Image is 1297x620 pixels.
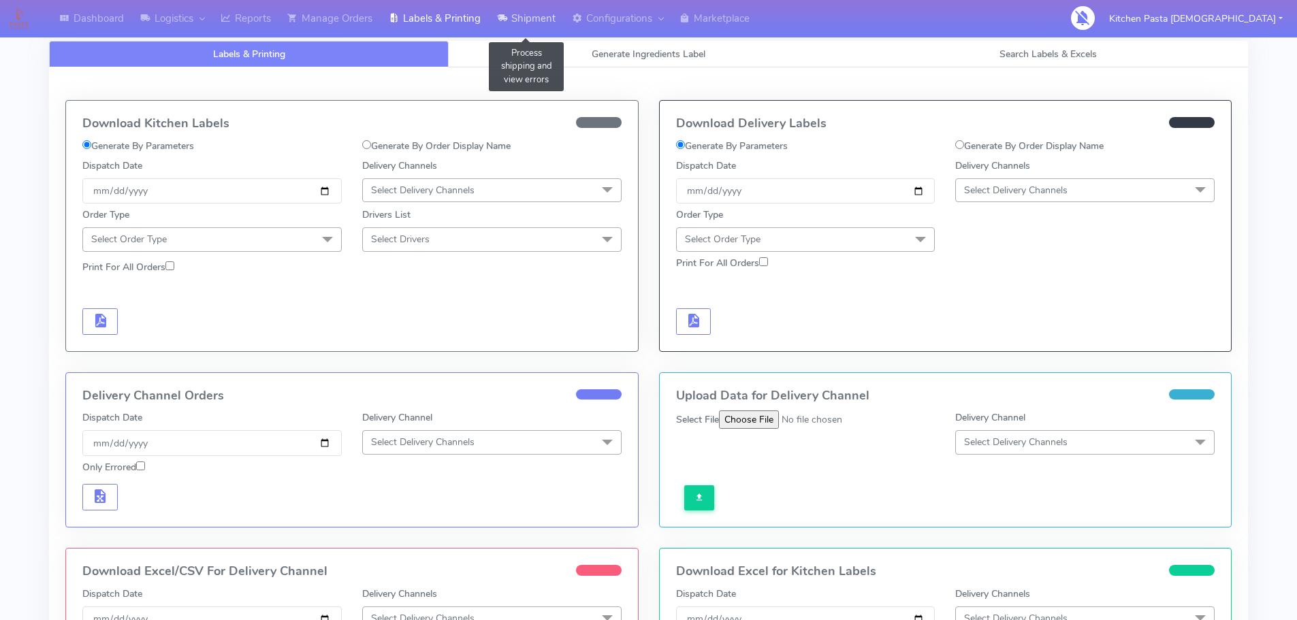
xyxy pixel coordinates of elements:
[676,159,736,173] label: Dispatch Date
[362,139,511,153] label: Generate By Order Display Name
[964,184,1068,197] span: Select Delivery Channels
[371,233,430,246] span: Select Drivers
[676,389,1215,403] h4: Upload Data for Delivery Channel
[362,208,411,222] label: Drivers List
[362,140,371,149] input: Generate By Order Display Name
[964,436,1068,448] span: Select Delivery Channels
[49,41,1248,67] ul: Tabs
[82,208,129,222] label: Order Type
[1099,5,1293,33] button: Kitchen Pasta [DEMOGRAPHIC_DATA]
[955,410,1025,425] label: Delivery Channel
[82,139,194,153] label: Generate By Parameters
[676,140,685,149] input: Generate By Parameters
[676,117,1215,131] h4: Download Delivery Labels
[82,460,145,474] label: Only Errored
[676,139,788,153] label: Generate By Parameters
[91,233,167,246] span: Select Order Type
[371,184,475,197] span: Select Delivery Channels
[676,208,723,222] label: Order Type
[676,412,719,427] label: Select File
[82,565,622,578] h4: Download Excel/CSV For Delivery Channel
[82,587,142,601] label: Dispatch Date
[955,587,1030,601] label: Delivery Channels
[82,389,622,403] h4: Delivery Channel Orders
[165,261,174,270] input: Print For All Orders
[676,256,768,270] label: Print For All Orders
[82,159,142,173] label: Dispatch Date
[82,410,142,425] label: Dispatch Date
[676,565,1215,578] h4: Download Excel for Kitchen Labels
[362,587,437,601] label: Delivery Channels
[592,48,705,61] span: Generate Ingredients Label
[955,139,1104,153] label: Generate By Order Display Name
[362,410,432,425] label: Delivery Channel
[371,436,475,448] span: Select Delivery Channels
[82,117,622,131] h4: Download Kitchen Labels
[676,587,736,601] label: Dispatch Date
[82,260,174,274] label: Print For All Orders
[999,48,1097,61] span: Search Labels & Excels
[759,257,768,266] input: Print For All Orders
[213,48,285,61] span: Labels & Printing
[955,140,964,149] input: Generate By Order Display Name
[362,159,437,173] label: Delivery Channels
[136,461,145,470] input: Only Errored
[82,140,91,149] input: Generate By Parameters
[955,159,1030,173] label: Delivery Channels
[685,233,760,246] span: Select Order Type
